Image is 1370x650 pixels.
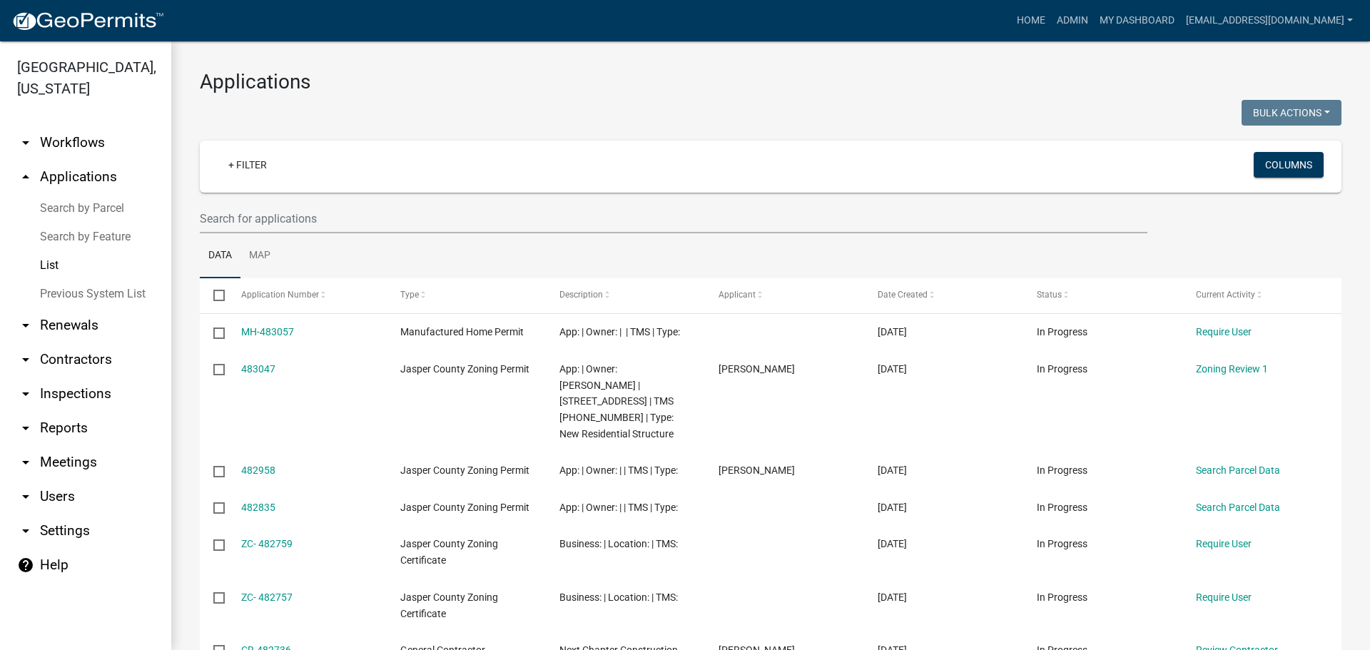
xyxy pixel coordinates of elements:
span: Jasper County Zoning Permit [400,363,529,375]
span: Business: | Location: | TMS: [559,538,678,549]
a: Zoning Review 1 [1196,363,1268,375]
span: In Progress [1037,591,1087,603]
span: 09/23/2025 [878,591,907,603]
a: ZC- 482759 [241,538,293,549]
i: arrow_drop_down [17,488,34,505]
datatable-header-cell: Date Created [864,278,1023,313]
datatable-header-cell: Description [546,278,705,313]
a: ZC- 482757 [241,591,293,603]
i: arrow_drop_down [17,420,34,437]
span: App: | Owner: | | TMS | Type: [559,464,678,476]
a: + Filter [217,152,278,178]
a: Search Parcel Data [1196,464,1280,476]
span: App: | Owner: | | TMS | Type: [559,326,680,337]
a: My Dashboard [1094,7,1180,34]
a: 482958 [241,464,275,476]
span: In Progress [1037,538,1087,549]
span: In Progress [1037,502,1087,513]
span: 09/23/2025 [878,538,907,549]
input: Search for applications [200,204,1147,233]
button: Bulk Actions [1242,100,1341,126]
a: Require User [1196,591,1252,603]
span: Business: | Location: | TMS: [559,591,678,603]
a: Admin [1051,7,1094,34]
a: Require User [1196,538,1252,549]
a: Search Parcel Data [1196,502,1280,513]
span: Manufactured Home Permit [400,326,524,337]
span: In Progress [1037,326,1087,337]
i: arrow_drop_down [17,385,34,402]
i: arrow_drop_down [17,351,34,368]
span: 09/23/2025 [878,326,907,337]
a: [EMAIL_ADDRESS][DOMAIN_NAME] [1180,7,1359,34]
span: 09/23/2025 [878,363,907,375]
span: Jasper County Zoning Permit [400,502,529,513]
i: arrow_drop_up [17,168,34,186]
i: help [17,557,34,574]
span: Date Created [878,290,928,300]
datatable-header-cell: Status [1023,278,1182,313]
span: 09/23/2025 [878,502,907,513]
i: arrow_drop_down [17,317,34,334]
span: Jonathan Pfohl [719,363,795,375]
span: Jasper County Zoning Certificate [400,538,498,566]
a: 483047 [241,363,275,375]
a: Data [200,233,240,279]
a: 482835 [241,502,275,513]
span: App: | Owner: Jonathan Pfohl | 283 Cassique Creek Dr. | TMS 094-06-00-016 | Type: New Residential... [559,363,674,440]
datatable-header-cell: Applicant [705,278,864,313]
i: arrow_drop_down [17,454,34,471]
span: Jasper County Zoning Certificate [400,591,498,619]
datatable-header-cell: Application Number [227,278,386,313]
span: App: | Owner: | | TMS | Type: [559,502,678,513]
span: Type [400,290,419,300]
span: Current Activity [1196,290,1255,300]
i: arrow_drop_down [17,134,34,151]
span: Applicant [719,290,756,300]
datatable-header-cell: Current Activity [1182,278,1341,313]
span: In Progress [1037,363,1087,375]
button: Columns [1254,152,1324,178]
span: Status [1037,290,1062,300]
a: MH-483057 [241,326,294,337]
i: arrow_drop_down [17,522,34,539]
a: Require User [1196,326,1252,337]
span: In Progress [1037,464,1087,476]
span: Jasper County Zoning Permit [400,464,529,476]
h3: Applications [200,70,1341,94]
span: Preston Parfitt [719,464,795,476]
a: Home [1011,7,1051,34]
datatable-header-cell: Select [200,278,227,313]
datatable-header-cell: Type [386,278,545,313]
span: 09/23/2025 [878,464,907,476]
span: Description [559,290,603,300]
span: Application Number [241,290,319,300]
a: Map [240,233,279,279]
